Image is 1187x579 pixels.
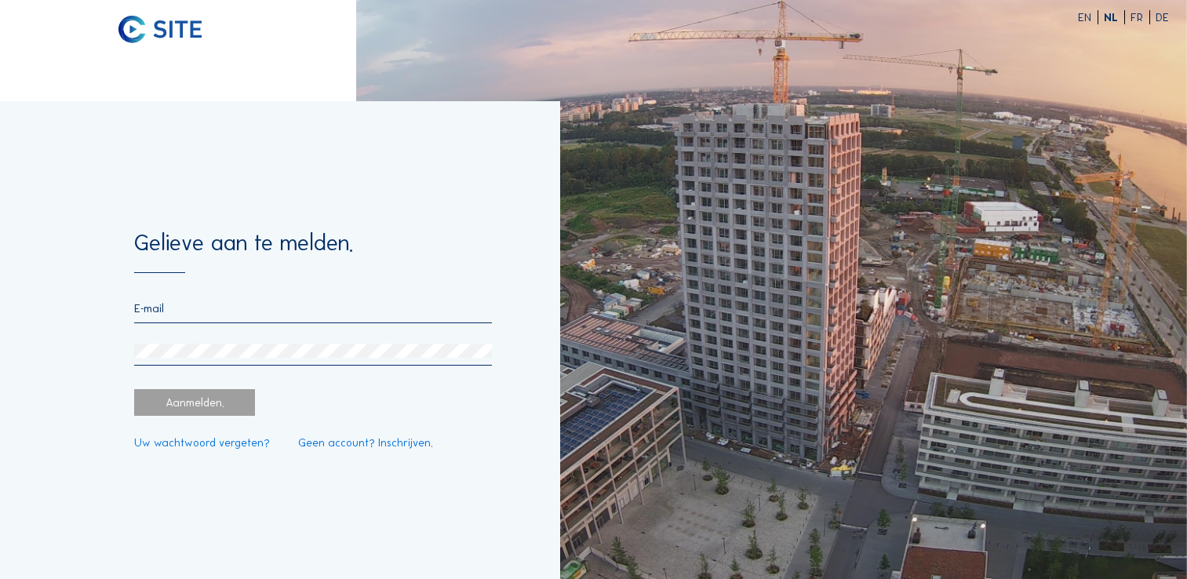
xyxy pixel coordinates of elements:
div: EN [1078,12,1098,23]
input: E-mail [134,301,492,315]
a: Geen account? Inschrijven. [298,437,433,448]
div: NL [1104,12,1125,23]
div: Gelieve aan te melden. [134,232,492,273]
div: FR [1131,12,1150,23]
a: Uw wachtwoord vergeten? [134,437,270,448]
div: Aanmelden. [134,389,255,417]
img: C-SITE logo [118,16,202,44]
div: DE [1156,12,1169,23]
